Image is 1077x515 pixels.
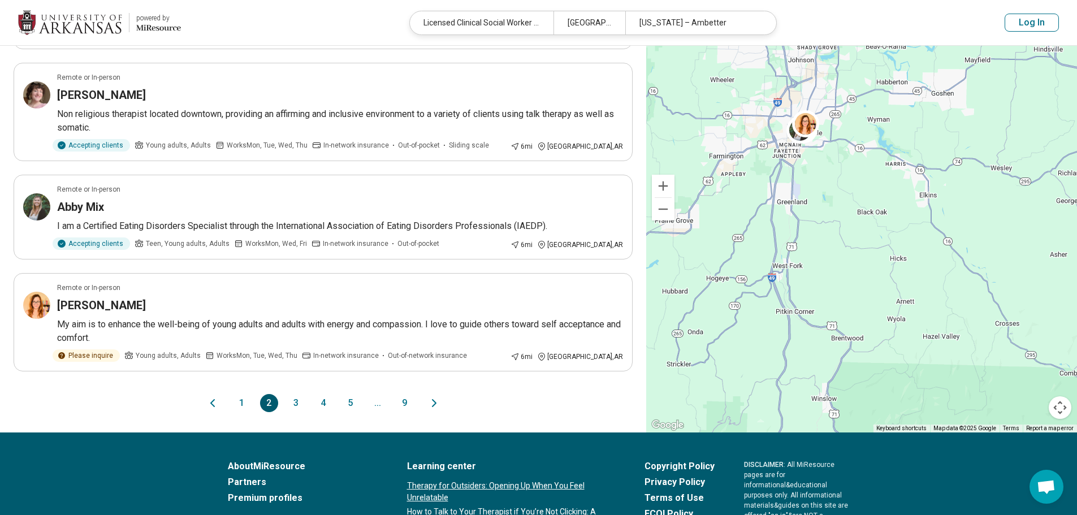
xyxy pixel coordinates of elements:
div: Open chat [1030,470,1063,504]
span: In-network insurance [323,239,388,249]
p: Remote or In-person [57,184,120,194]
p: Remote or In-person [57,283,120,293]
a: Terms of Use [645,491,715,505]
img: Google [649,418,686,432]
span: Young adults, Adults [136,350,201,361]
button: Zoom in [652,175,674,197]
button: 5 [341,394,360,412]
span: Young adults, Adults [146,140,211,150]
button: 2 [260,394,278,412]
a: AboutMiResource [228,460,378,473]
div: Accepting clients [53,139,130,152]
h3: Abby Mix [57,199,104,215]
span: ... [369,394,387,412]
span: DISCLAIMER [744,461,784,469]
p: My aim is to enhance the well-being of young adults and adults with energy and compassion. I love... [57,318,623,345]
button: Previous page [206,394,219,412]
span: In-network insurance [313,350,379,361]
a: Learning center [407,460,615,473]
div: 6 mi [511,352,533,362]
div: powered by [136,13,181,23]
p: Remote or In-person [57,72,120,83]
h3: [PERSON_NAME] [57,87,146,103]
p: Non religious therapist located downtown, providing an affirming and inclusive environment to a v... [57,107,623,135]
div: [US_STATE] – Ambetter [625,11,769,34]
span: Map data ©2025 Google [933,425,996,431]
div: 6 mi [511,240,533,250]
img: University of Arkansas [18,9,122,36]
div: [GEOGRAPHIC_DATA] , AR [537,240,623,250]
span: Works Mon, Tue, Wed, Thu [217,350,297,361]
span: In-network insurance [323,140,389,150]
span: Out-of-network insurance [388,350,467,361]
span: Out-of-pocket [397,239,439,249]
div: Please inquire [53,349,120,362]
span: Teen, Young adults, Adults [146,239,230,249]
a: Premium profiles [228,491,378,505]
button: Map camera controls [1049,396,1071,419]
div: Licensed Clinical Social Worker (LCSW), Licensed Professional Counselor (LPC), [MEDICAL_DATA] [410,11,553,34]
a: University of Arkansaspowered by [18,9,181,36]
button: Log In [1005,14,1059,32]
span: Out-of-pocket [398,140,440,150]
button: Keyboard shortcuts [876,425,927,432]
button: 9 [396,394,414,412]
h3: [PERSON_NAME] [57,297,146,313]
span: Sliding scale [449,140,489,150]
button: Zoom out [652,198,674,220]
div: Accepting clients [53,237,130,250]
div: [GEOGRAPHIC_DATA] , AR [537,352,623,362]
a: Privacy Policy [645,475,715,489]
div: [GEOGRAPHIC_DATA] , AR [537,141,623,152]
div: 6 mi [511,141,533,152]
div: [GEOGRAPHIC_DATA] [553,11,625,34]
button: 4 [314,394,332,412]
a: Therapy for Outsiders: Opening Up When You Feel Unrelatable [407,480,615,504]
a: Report a map error [1026,425,1074,431]
button: Next page [427,394,441,412]
span: Works Mon, Wed, Fri [245,239,307,249]
a: Partners [228,475,378,489]
span: Works Mon, Tue, Wed, Thu [227,140,308,150]
a: Open this area in Google Maps (opens a new window) [649,418,686,432]
p: I am a Certified Eating Disorders Specialist through the International Association of Eating Diso... [57,219,623,233]
a: Terms (opens in new tab) [1003,425,1019,431]
button: 3 [287,394,305,412]
a: Copyright Policy [645,460,715,473]
button: 1 [233,394,251,412]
